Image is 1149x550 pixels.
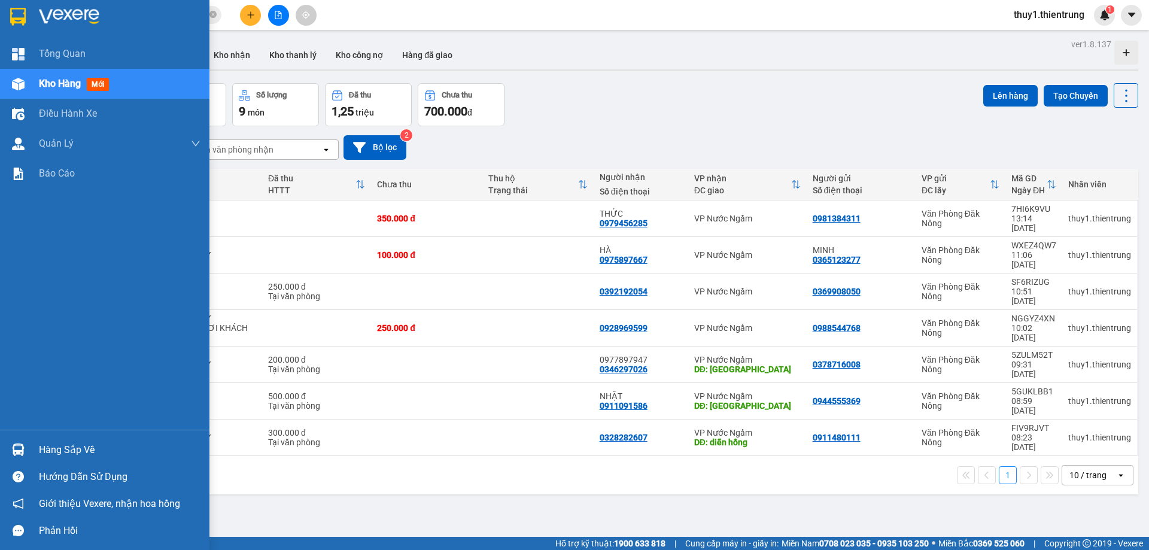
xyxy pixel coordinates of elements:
button: Hàng đã giao [393,41,462,69]
div: 10:02 [DATE] [1011,323,1056,342]
div: DĐ: CHỢ KHO [694,364,801,374]
div: HÀ [600,245,682,255]
span: triệu [355,108,374,117]
div: Chưa thu [442,91,472,99]
div: Người nhận [600,172,682,182]
div: giấy [163,287,256,296]
div: Tên món [163,174,256,183]
div: Trạng thái [488,186,578,195]
div: giấy [163,214,256,223]
div: VP nhận [694,174,791,183]
div: Hướng dẫn sử dụng [39,468,200,486]
svg: open [1116,470,1126,480]
span: Quản Lý [39,136,74,151]
div: ĐC lấy [922,186,990,195]
div: THỨC [600,209,682,218]
div: 0365123277 [813,255,861,265]
div: 0988544768 [813,323,861,333]
div: VP Nước Ngầm [694,323,801,333]
button: 1 [999,466,1017,484]
div: Hàng sắp về [39,441,200,459]
div: THÙNG GIẤY [163,433,256,442]
button: Bộ lọc [344,135,406,160]
div: 250.000 đ [377,323,476,333]
div: Tại văn phòng [268,364,365,374]
div: VP gửi [922,174,990,183]
div: 0369908050 [813,287,861,296]
span: thuy1.thientrung [1004,7,1094,22]
div: thuy1.thientrung [1068,287,1131,296]
div: Người gửi [813,174,910,183]
div: THÙNG GIẤY [163,360,256,369]
div: 0944555369 [813,396,861,406]
span: Miền Nam [782,537,929,550]
span: Điều hành xe [39,106,97,121]
th: Toggle SortBy [482,169,594,200]
div: NGGYZ4XN [1011,314,1056,323]
button: Kho công nợ [326,41,393,69]
span: caret-down [1126,10,1137,20]
span: down [191,139,200,148]
button: Chưa thu700.000đ [418,83,504,126]
span: Kho hàng [39,78,81,89]
span: | [674,537,676,550]
img: logo-vxr [10,8,26,26]
div: VP Nước Ngầm [694,250,801,260]
span: Hỗ trợ kỹ thuật: [555,537,665,550]
strong: 0708 023 035 - 0935 103 250 [819,539,929,548]
div: VP Nước Ngầm [694,355,801,364]
div: 08:23 [DATE] [1011,433,1056,452]
div: Tại văn phòng [268,291,365,301]
img: icon-new-feature [1099,10,1110,20]
div: Số điện thoại [600,187,682,196]
div: HTTT [268,186,355,195]
div: 5GUKLBB1 [1011,387,1056,396]
div: Tại văn phòng [268,401,365,411]
div: Đã thu [268,174,355,183]
div: Ghi chú [163,186,256,195]
span: Cung cấp máy in - giấy in: [685,537,779,550]
span: copyright [1083,539,1091,548]
div: Văn Phòng Đăk Nông [922,245,999,265]
div: thuy1.thientrung [1068,250,1131,260]
div: Phản hồi [39,522,200,540]
div: 10:51 [DATE] [1011,287,1056,306]
div: ĐC giao [694,186,791,195]
th: Toggle SortBy [916,169,1005,200]
span: 1,25 [332,104,354,118]
img: dashboard-icon [12,48,25,60]
div: Tạo kho hàng mới [1114,41,1138,65]
div: 09:31 [DATE] [1011,360,1056,379]
span: 1 [1108,5,1112,14]
div: ver 1.8.137 [1071,38,1111,51]
div: Văn Phòng Đăk Nông [922,391,999,411]
svg: open [321,145,331,154]
span: món [248,108,265,117]
div: thuy1.thientrung [1068,214,1131,223]
button: caret-down [1121,5,1142,26]
div: 0346297026 [600,364,648,374]
span: mới [87,78,109,91]
strong: 1900 633 818 [614,539,665,548]
div: thuy1.thientrung [1068,360,1131,369]
div: 0911480111 [813,433,861,442]
span: | [1034,537,1035,550]
div: 0928969599 [600,323,648,333]
span: Báo cáo [39,166,75,181]
button: Kho thanh lý [260,41,326,69]
div: Văn Phòng Đăk Nông [922,355,999,374]
div: 0328282607 [600,433,648,442]
button: Tạo Chuyến [1044,85,1108,107]
div: Số điện thoại [813,186,910,195]
span: đ [467,108,472,117]
span: close-circle [209,10,217,21]
div: thuy1.thientrung [1068,433,1131,442]
div: thuy1.thientrung [1068,396,1131,406]
span: 9 [239,104,245,118]
div: 10 / trang [1069,469,1107,481]
div: DĐ: diễn hồng [694,437,801,447]
button: Lên hàng [983,85,1038,107]
div: THÙNG GIẤY [163,250,256,260]
div: Đã thu [349,91,371,99]
div: 200.000 đ [268,355,365,364]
